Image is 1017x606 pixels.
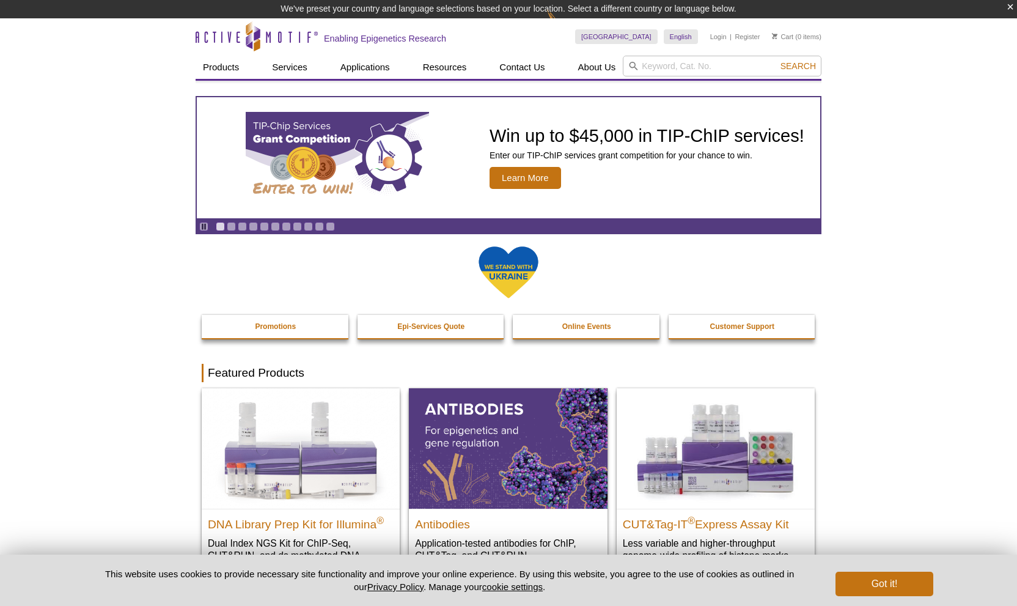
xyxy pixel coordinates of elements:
[664,29,698,44] a: English
[397,322,464,331] strong: Epi-Services Quote
[208,537,394,574] p: Dual Index NGS Kit for ChIP-Seq, CUT&RUN, and ds methylated DNA assays.
[513,315,661,338] a: Online Events
[416,56,474,79] a: Resources
[772,29,821,44] li: (0 items)
[376,515,384,525] sup: ®
[490,127,804,145] h2: Win up to $45,000 in TIP-ChIP services!
[710,32,727,41] a: Login
[315,222,324,231] a: Go to slide 10
[202,388,400,586] a: DNA Library Prep Kit for Illumina DNA Library Prep Kit for Illumina® Dual Index NGS Kit for ChIP-...
[409,388,607,508] img: All Antibodies
[255,322,296,331] strong: Promotions
[490,150,804,161] p: Enter our TIP-ChIP services grant competition for your chance to win.
[669,315,817,338] a: Customer Support
[415,512,601,531] h2: Antibodies
[623,512,809,531] h2: CUT&Tag-IT Express Assay Kit
[202,315,350,338] a: Promotions
[623,537,809,562] p: Less variable and higher-throughput genome-wide profiling of histone marks​.
[333,56,397,79] a: Applications
[735,32,760,41] a: Register
[490,167,561,189] span: Learn More
[199,222,208,231] a: Toggle autoplay
[617,388,815,574] a: CUT&Tag-IT® Express Assay Kit CUT&Tag-IT®Express Assay Kit Less variable and higher-throughput ge...
[238,222,247,231] a: Go to slide 3
[227,222,236,231] a: Go to slide 2
[772,33,777,39] img: Your Cart
[688,515,695,525] sup: ®
[575,29,658,44] a: [GEOGRAPHIC_DATA]
[246,112,429,204] img: TIP-ChIP Services Grant Competition
[202,364,815,382] h2: Featured Products
[216,222,225,231] a: Go to slide 1
[415,537,601,562] p: Application-tested antibodies for ChIP, CUT&Tag, and CUT&RUN.
[249,222,258,231] a: Go to slide 4
[358,315,505,338] a: Epi-Services Quote
[777,61,820,72] button: Search
[326,222,335,231] a: Go to slide 11
[208,512,394,531] h2: DNA Library Prep Kit for Illumina
[710,322,774,331] strong: Customer Support
[478,245,539,300] img: We Stand With Ukraine
[265,56,315,79] a: Services
[202,388,400,508] img: DNA Library Prep Kit for Illumina
[562,322,611,331] strong: Online Events
[835,572,933,596] button: Got it!
[409,388,607,574] a: All Antibodies Antibodies Application-tested antibodies for ChIP, CUT&Tag, and CUT&RUN.
[623,56,821,76] input: Keyword, Cat. No.
[324,33,446,44] h2: Enabling Epigenetics Research
[730,29,732,44] li: |
[304,222,313,231] a: Go to slide 9
[282,222,291,231] a: Go to slide 7
[367,582,424,592] a: Privacy Policy
[547,9,579,38] img: Change Here
[260,222,269,231] a: Go to slide 5
[482,582,543,592] button: cookie settings
[571,56,623,79] a: About Us
[271,222,280,231] a: Go to slide 6
[492,56,552,79] a: Contact Us
[84,567,815,593] p: This website uses cookies to provide necessary site functionality and improve your online experie...
[196,56,246,79] a: Products
[293,222,302,231] a: Go to slide 8
[617,388,815,508] img: CUT&Tag-IT® Express Assay Kit
[197,97,820,218] article: TIP-ChIP Services Grant Competition
[197,97,820,218] a: TIP-ChIP Services Grant Competition Win up to $45,000 in TIP-ChIP services! Enter our TIP-ChIP se...
[780,61,816,71] span: Search
[772,32,793,41] a: Cart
